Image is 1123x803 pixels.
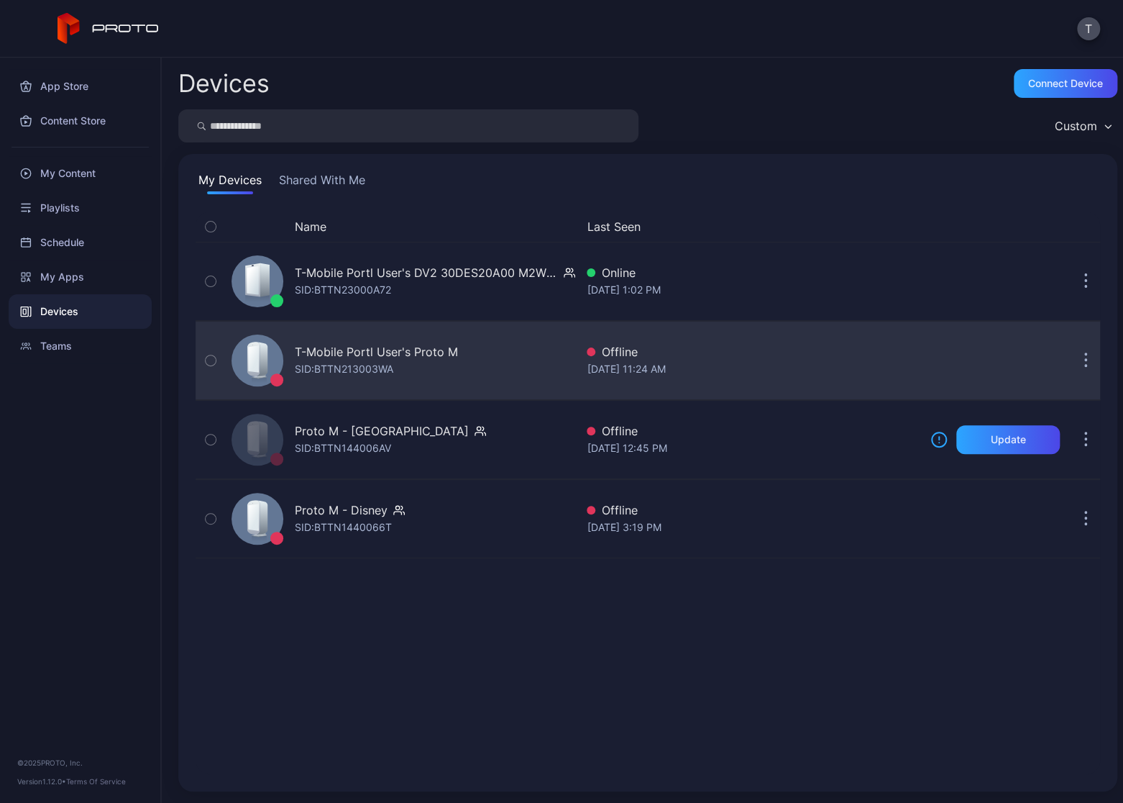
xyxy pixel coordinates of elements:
[587,519,919,536] div: [DATE] 3:19 PM
[196,171,265,194] button: My Devices
[587,264,919,281] div: Online
[587,422,919,440] div: Offline
[178,71,270,96] h2: Devices
[1014,69,1117,98] button: Connect device
[66,777,126,786] a: Terms Of Service
[1077,17,1100,40] button: T
[9,225,152,260] a: Schedule
[1028,78,1103,89] div: Connect device
[991,434,1026,445] div: Update
[9,156,152,191] a: My Content
[295,360,393,378] div: SID: BTTN213003WA
[9,260,152,294] a: My Apps
[9,104,152,138] a: Content Store
[587,360,919,378] div: [DATE] 11:24 AM
[9,191,152,225] a: Playlists
[956,425,1060,454] button: Update
[295,422,469,440] div: Proto M - [GEOGRAPHIC_DATA]
[17,757,143,768] div: © 2025 PROTO, Inc.
[295,281,391,299] div: SID: BTTN23000A72
[587,218,913,235] button: Last Seen
[295,343,458,360] div: T-Mobile Portl User's Proto M
[587,440,919,457] div: [DATE] 12:45 PM
[1071,218,1100,235] div: Options
[295,502,388,519] div: Proto M - Disney
[925,218,1054,235] div: Update Device
[17,777,66,786] span: Version 1.12.0 •
[9,294,152,329] a: Devices
[9,69,152,104] a: App Store
[587,281,919,299] div: [DATE] 1:02 PM
[587,502,919,519] div: Offline
[295,519,392,536] div: SID: BTTN1440066T
[587,343,919,360] div: Offline
[295,440,391,457] div: SID: BTTN144006AV
[295,218,326,235] button: Name
[1048,109,1117,142] button: Custom
[276,171,368,194] button: Shared With Me
[295,264,558,281] div: T-Mobile Portl User's DV2 30DES20A00 M2WKT46A
[9,329,152,363] a: Teams
[1055,119,1097,133] div: Custom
